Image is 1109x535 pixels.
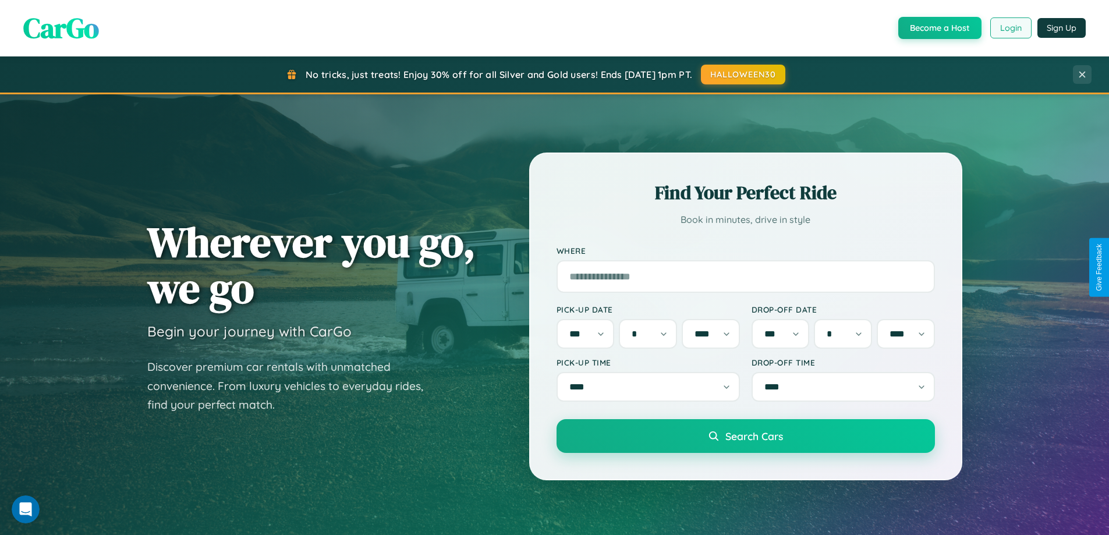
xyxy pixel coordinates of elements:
[557,246,935,256] label: Where
[557,357,740,367] label: Pick-up Time
[725,430,783,442] span: Search Cars
[23,9,99,47] span: CarGo
[557,419,935,453] button: Search Cars
[1037,18,1086,38] button: Sign Up
[557,180,935,206] h2: Find Your Perfect Ride
[557,211,935,228] p: Book in minutes, drive in style
[752,304,935,314] label: Drop-off Date
[898,17,982,39] button: Become a Host
[12,495,40,523] iframe: Intercom live chat
[557,304,740,314] label: Pick-up Date
[1095,244,1103,291] div: Give Feedback
[701,65,785,84] button: HALLOWEEN30
[147,323,352,340] h3: Begin your journey with CarGo
[147,219,476,311] h1: Wherever you go, we go
[990,17,1032,38] button: Login
[147,357,438,414] p: Discover premium car rentals with unmatched convenience. From luxury vehicles to everyday rides, ...
[752,357,935,367] label: Drop-off Time
[306,69,692,80] span: No tricks, just treats! Enjoy 30% off for all Silver and Gold users! Ends [DATE] 1pm PT.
